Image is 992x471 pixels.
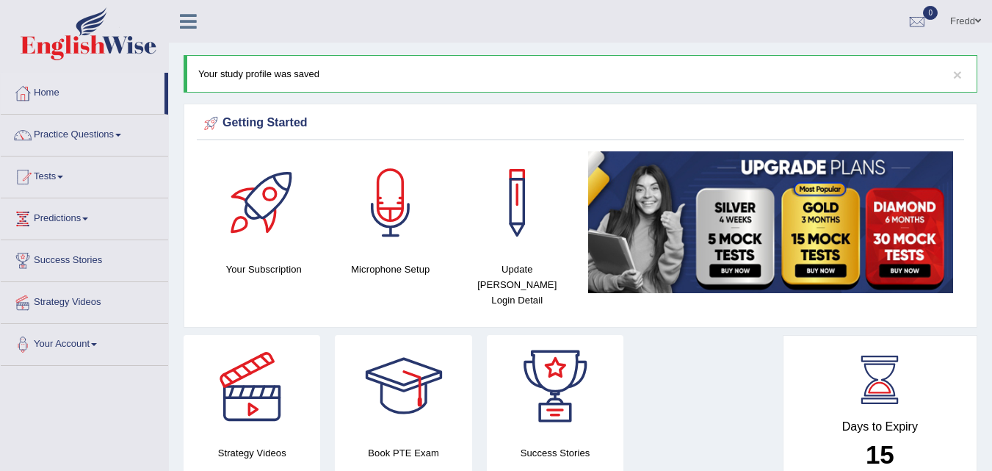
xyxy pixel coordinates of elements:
[200,112,960,134] div: Getting Started
[1,115,168,151] a: Practice Questions
[1,324,168,361] a: Your Account
[1,198,168,235] a: Predictions
[1,73,164,109] a: Home
[588,151,954,293] img: small5.jpg
[1,157,168,193] a: Tests
[953,67,962,82] button: ×
[461,262,573,308] h4: Update [PERSON_NAME] Login Detail
[487,445,623,461] h4: Success Stories
[866,440,894,469] b: 15
[184,445,320,461] h4: Strategy Videos
[335,445,471,461] h4: Book PTE Exam
[1,282,168,319] a: Strategy Videos
[800,420,960,434] h4: Days to Expiry
[335,262,447,277] h4: Microphone Setup
[923,6,938,20] span: 0
[208,262,320,277] h4: Your Subscription
[1,240,168,277] a: Success Stories
[184,55,977,93] div: Your study profile was saved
